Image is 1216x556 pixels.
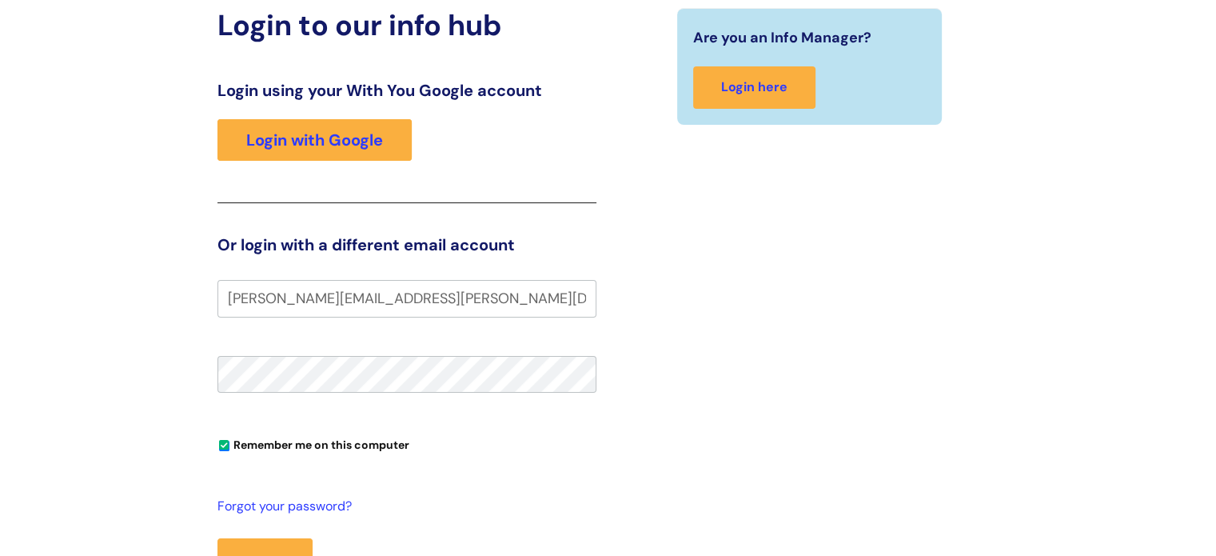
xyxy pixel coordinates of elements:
input: Your e-mail address [217,280,596,317]
h3: Or login with a different email account [217,235,596,254]
h2: Login to our info hub [217,8,596,42]
a: Forgot your password? [217,495,588,518]
label: Remember me on this computer [217,434,409,452]
span: Are you an Info Manager? [693,25,871,50]
a: Login here [693,66,815,109]
input: Remember me on this computer [219,441,229,451]
div: You can uncheck this option if you're logging in from a shared device [217,431,596,457]
a: Login with Google [217,119,412,161]
h3: Login using your With You Google account [217,81,596,100]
